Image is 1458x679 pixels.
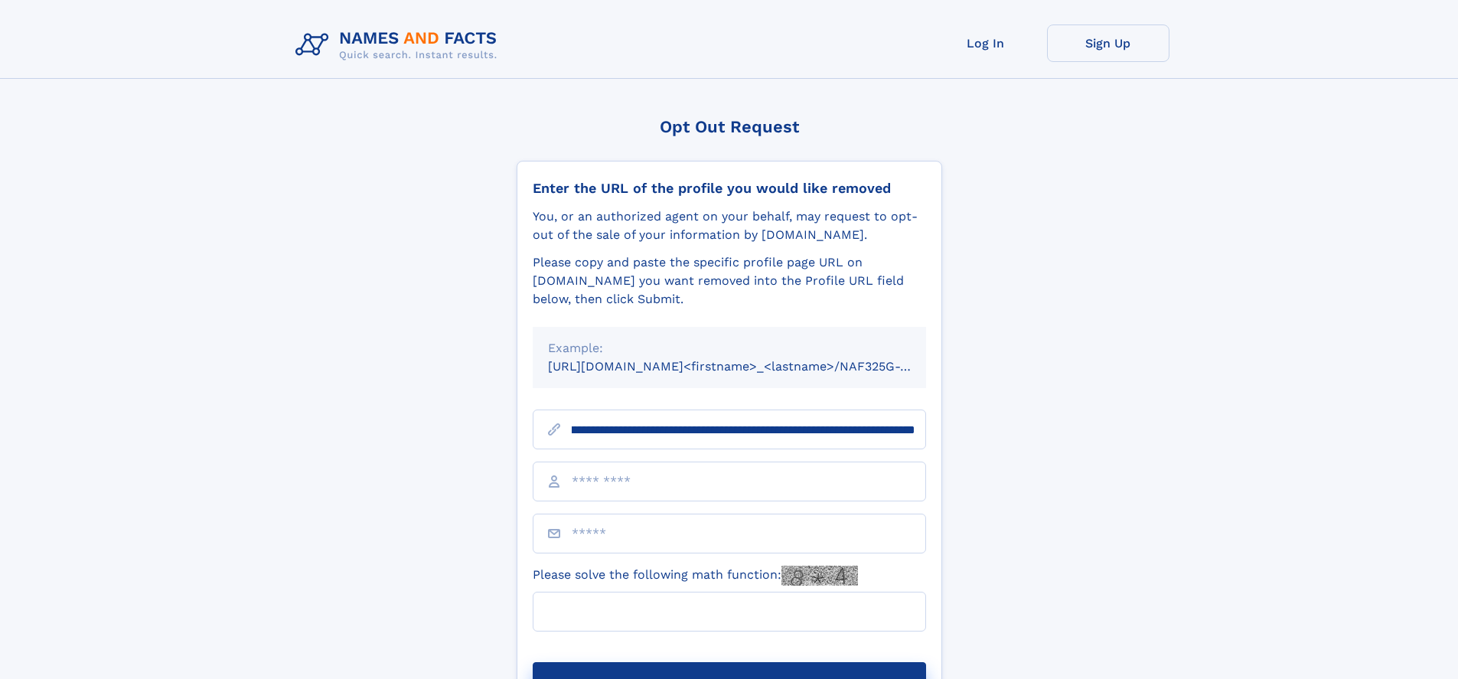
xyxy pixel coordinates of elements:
[1047,24,1169,62] a: Sign Up
[548,339,911,357] div: Example:
[533,253,926,308] div: Please copy and paste the specific profile page URL on [DOMAIN_NAME] you want removed into the Pr...
[533,566,858,586] label: Please solve the following math function:
[533,207,926,244] div: You, or an authorized agent on your behalf, may request to opt-out of the sale of your informatio...
[533,180,926,197] div: Enter the URL of the profile you would like removed
[548,359,955,374] small: [URL][DOMAIN_NAME]<firstname>_<lastname>/NAF325G-xxxxxxxx
[925,24,1047,62] a: Log In
[517,117,942,136] div: Opt Out Request
[289,24,510,66] img: Logo Names and Facts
